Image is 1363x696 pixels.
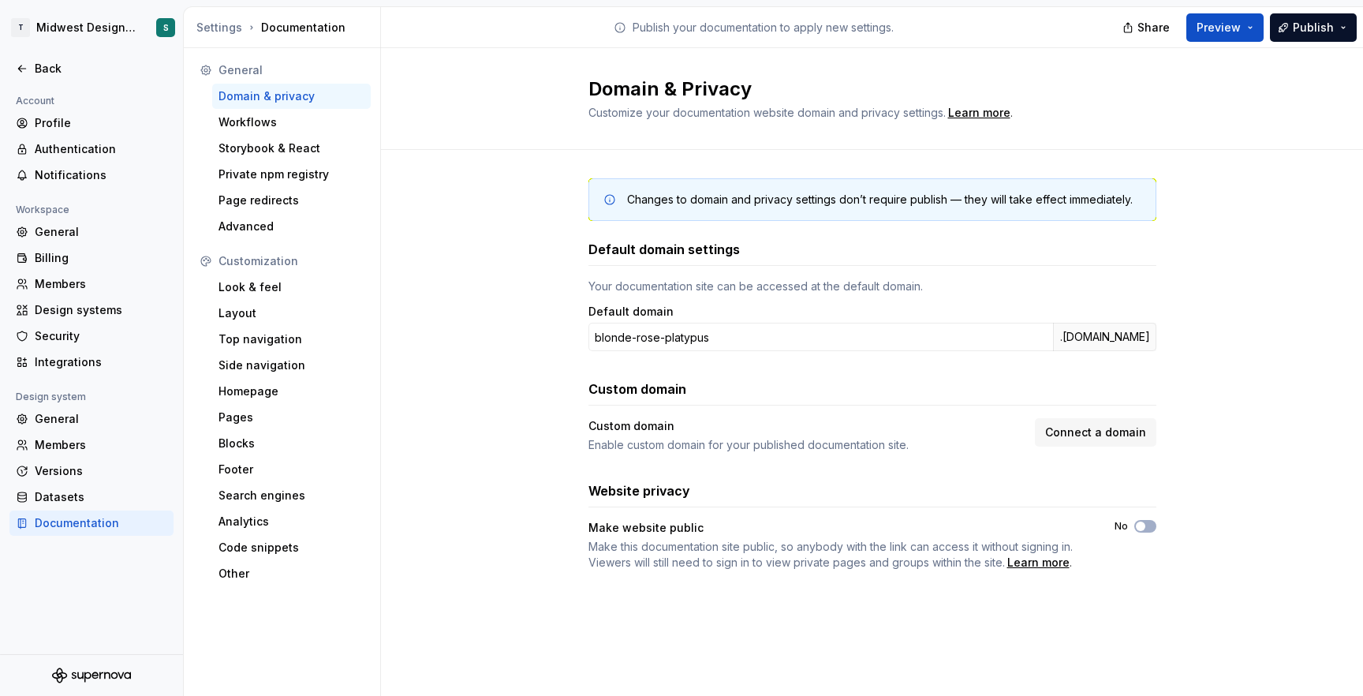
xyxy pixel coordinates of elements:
[212,162,371,187] a: Private npm registry
[218,384,364,399] div: Homepage
[212,136,371,161] a: Storybook & React
[35,167,167,183] div: Notifications
[11,18,30,37] div: T
[218,253,364,269] div: Customization
[588,240,740,259] h3: Default domain settings
[9,432,174,458] a: Members
[1053,323,1156,351] div: .[DOMAIN_NAME]
[3,10,180,45] button: TMidwest Design SystemS
[35,61,167,77] div: Back
[1197,20,1241,36] span: Preview
[1007,555,1070,571] a: Learn more
[588,520,1086,536] div: Make website public
[35,115,167,131] div: Profile
[212,84,371,109] a: Domain & privacy
[9,406,174,432] a: General
[9,219,174,245] a: General
[588,437,1025,453] div: Enable custom domain for your published documentation site.
[218,331,364,347] div: Top navigation
[588,539,1086,571] span: .
[35,354,167,370] div: Integrations
[9,137,174,162] a: Authentication
[588,279,1156,294] div: Your documentation site can be accessed at the default domain.
[9,458,174,484] a: Versions
[36,20,137,36] div: Midwest Design System
[212,188,371,213] a: Page redirects
[212,275,371,300] a: Look & feel
[35,437,167,453] div: Members
[35,141,167,157] div: Authentication
[212,535,371,560] a: Code snippets
[9,324,174,349] a: Security
[212,431,371,456] a: Blocks
[218,540,364,556] div: Code snippets
[212,110,371,135] a: Workflows
[9,163,174,188] a: Notifications
[35,328,167,344] div: Security
[218,167,364,182] div: Private npm registry
[218,436,364,451] div: Blocks
[1137,20,1170,36] span: Share
[1115,520,1128,533] label: No
[212,379,371,404] a: Homepage
[218,488,364,503] div: Search engines
[212,214,371,239] a: Advanced
[35,463,167,479] div: Versions
[218,305,364,321] div: Layout
[218,462,364,477] div: Footer
[218,514,364,529] div: Analytics
[163,21,169,34] div: S
[212,561,371,586] a: Other
[212,483,371,508] a: Search engines
[35,250,167,266] div: Billing
[588,106,946,119] span: Customize your documentation website domain and privacy settings.
[588,380,686,399] h3: Custom domain
[9,245,174,271] a: Billing
[588,77,1137,102] h2: Domain & Privacy
[35,411,167,427] div: General
[9,92,61,110] div: Account
[948,105,1010,121] a: Learn more
[35,276,167,292] div: Members
[1035,418,1156,447] button: Connect a domain
[212,353,371,378] a: Side navigation
[9,485,174,510] a: Datasets
[218,114,364,130] div: Workflows
[218,410,364,425] div: Pages
[9,387,92,406] div: Design system
[946,107,1013,119] span: .
[627,192,1133,208] div: Changes to domain and privacy settings don’t require publish — they will take effect immediately.
[196,20,242,36] button: Settings
[9,56,174,81] a: Back
[1045,425,1146,440] span: Connect a domain
[1186,13,1264,42] button: Preview
[212,405,371,430] a: Pages
[212,509,371,534] a: Analytics
[588,418,1025,434] div: Custom domain
[35,224,167,240] div: General
[218,140,364,156] div: Storybook & React
[633,20,894,36] p: Publish your documentation to apply new settings.
[9,200,76,219] div: Workspace
[9,350,174,375] a: Integrations
[218,279,364,295] div: Look & feel
[52,668,131,683] svg: Supernova Logo
[9,511,174,536] a: Documentation
[218,357,364,373] div: Side navigation
[35,515,167,531] div: Documentation
[212,301,371,326] a: Layout
[218,566,364,582] div: Other
[212,457,371,482] a: Footer
[218,88,364,104] div: Domain & privacy
[218,219,364,234] div: Advanced
[588,540,1073,569] span: Make this documentation site public, so anybody with the link can access it without signing in. V...
[588,304,674,320] label: Default domain
[218,193,364,208] div: Page redirects
[9,297,174,323] a: Design systems
[212,327,371,352] a: Top navigation
[218,62,364,78] div: General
